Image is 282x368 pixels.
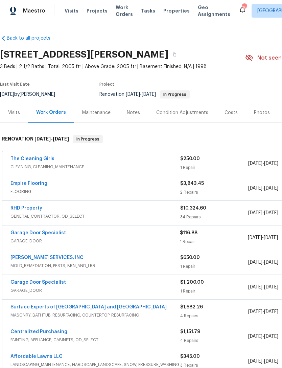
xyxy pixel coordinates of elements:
[10,181,47,186] a: Empire Flooring
[248,235,262,240] span: [DATE]
[10,305,167,309] a: Surface Experts of [GEOGRAPHIC_DATA] and [GEOGRAPHIC_DATA]
[254,109,270,116] div: Photos
[53,136,69,141] span: [DATE]
[248,186,262,191] span: [DATE]
[163,7,190,14] span: Properties
[142,92,156,97] span: [DATE]
[168,48,181,61] button: Copy Address
[10,206,42,211] a: RHD Property
[10,262,180,269] span: MOLD_REMEDIATION, PESTS, BRN_AND_LRR
[10,354,63,359] a: Affordable Lawns LLC
[248,309,262,314] span: [DATE]
[180,189,248,196] div: 2 Repairs
[180,181,204,186] span: $3,843.45
[180,305,203,309] span: $1,682.26
[248,234,278,241] span: -
[10,329,67,334] a: Centralized Purchasing
[180,280,204,285] span: $1,200.00
[180,312,248,319] div: 4 Repairs
[248,334,262,339] span: [DATE]
[248,308,278,315] span: -
[82,109,111,116] div: Maintenance
[8,109,20,116] div: Visits
[242,4,246,11] div: 26
[116,4,133,18] span: Work Orders
[180,329,200,334] span: $1,151.79
[264,334,278,339] span: [DATE]
[180,263,248,270] div: 1 Repair
[264,211,278,215] span: [DATE]
[264,309,278,314] span: [DATE]
[180,156,200,161] span: $250.00
[10,188,180,195] span: FLOORING
[2,135,69,143] h6: RENOVATION
[264,285,278,289] span: [DATE]
[65,7,78,14] span: Visits
[10,280,66,285] a: Garage Door Specialist
[74,136,102,143] span: In Progress
[126,92,156,97] span: -
[264,359,278,364] span: [DATE]
[248,259,278,266] span: -
[180,288,248,295] div: 1 Repair
[180,337,248,344] div: 4 Repairs
[36,109,66,116] div: Work Orders
[99,92,190,97] span: Renovation
[127,109,140,116] div: Notes
[225,109,238,116] div: Costs
[23,7,45,14] span: Maestro
[10,156,54,161] a: The Cleaning Girls
[248,260,262,265] span: [DATE]
[248,284,278,290] span: -
[248,160,278,167] span: -
[180,255,200,260] span: $650.00
[99,82,114,86] span: Project
[10,213,180,220] span: GENERAL_CONTRACTOR, OD_SELECT
[10,337,180,343] span: PAINTING, APPLIANCE, CABINETS, OD_SELECT
[248,285,262,289] span: [DATE]
[248,210,278,216] span: -
[248,185,278,192] span: -
[10,164,180,170] span: CLEANING, CLEANING_MAINTENANCE
[248,211,262,215] span: [DATE]
[34,136,51,141] span: [DATE]
[180,354,200,359] span: $345.00
[180,214,248,220] div: 34 Repairs
[180,231,197,235] span: $116.88
[198,4,230,18] span: Geo Assignments
[248,161,262,166] span: [DATE]
[87,7,108,14] span: Projects
[264,235,278,240] span: [DATE]
[180,164,248,171] div: 1 Repair
[180,238,248,245] div: 1 Repair
[264,186,278,191] span: [DATE]
[248,333,278,340] span: -
[248,358,278,365] span: -
[10,238,180,244] span: GARAGE_DOOR
[180,206,206,211] span: $10,324.60
[264,161,278,166] span: [DATE]
[10,312,180,319] span: MASONRY, BATHTUB_RESURFACING, COUNTERTOP_RESURFACING
[126,92,140,97] span: [DATE]
[161,92,189,96] span: In Progress
[10,287,180,294] span: GARAGE_DOOR
[34,136,69,141] span: -
[141,8,155,13] span: Tasks
[264,260,278,265] span: [DATE]
[10,361,180,368] span: LANDSCAPING_MAINTENANCE, HARDSCAPE_LANDSCAPE, SNOW, PRESSURE_WASHING
[156,109,208,116] div: Condition Adjustments
[248,359,262,364] span: [DATE]
[10,255,84,260] a: [PERSON_NAME] SERVICES, INC
[10,231,66,235] a: Garage Door Specialist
